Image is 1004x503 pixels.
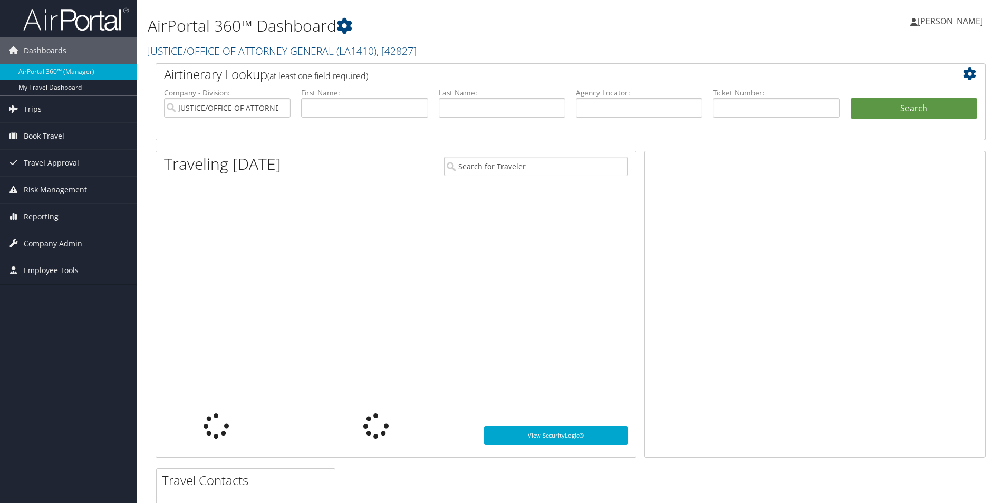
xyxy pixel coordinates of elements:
[164,153,281,175] h1: Traveling [DATE]
[301,88,428,98] label: First Name:
[918,15,983,27] span: [PERSON_NAME]
[24,257,79,284] span: Employee Tools
[24,230,82,257] span: Company Admin
[336,44,376,58] span: ( LA1410 )
[24,150,79,176] span: Travel Approval
[576,88,702,98] label: Agency Locator:
[713,88,839,98] label: Ticket Number:
[164,65,908,83] h2: Airtinerary Lookup
[24,96,42,122] span: Trips
[162,471,335,489] h2: Travel Contacts
[439,88,565,98] label: Last Name:
[444,157,628,176] input: Search for Traveler
[24,177,87,203] span: Risk Management
[148,44,417,58] a: JUSTICE/OFFICE OF ATTORNEY GENERAL
[24,123,64,149] span: Book Travel
[23,7,129,32] img: airportal-logo.png
[24,204,59,230] span: Reporting
[164,88,291,98] label: Company - Division:
[24,37,66,64] span: Dashboards
[376,44,417,58] span: , [ 42827 ]
[267,70,368,82] span: (at least one field required)
[148,15,711,37] h1: AirPortal 360™ Dashboard
[910,5,993,37] a: [PERSON_NAME]
[484,426,628,445] a: View SecurityLogic®
[851,98,977,119] button: Search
